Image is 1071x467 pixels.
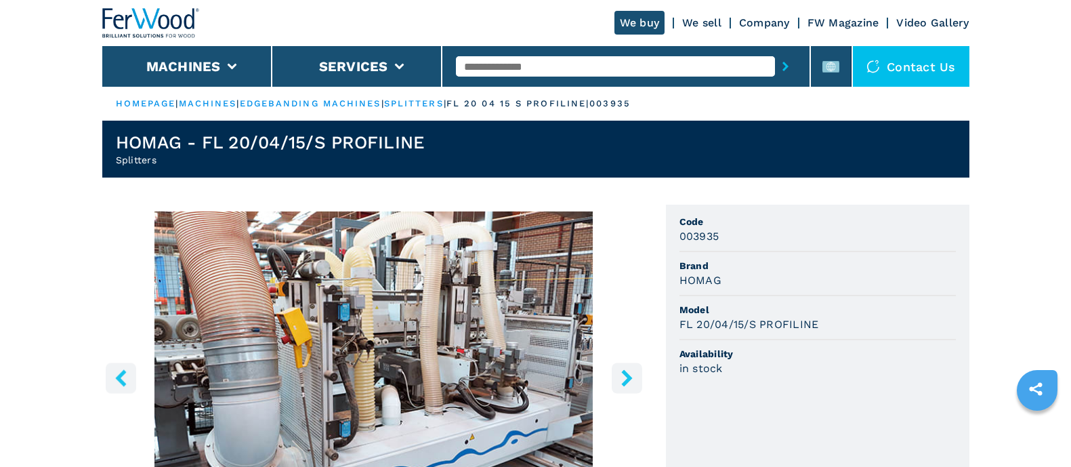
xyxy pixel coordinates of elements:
[319,58,388,75] button: Services
[106,363,136,393] button: left-button
[116,131,425,153] h1: HOMAG - FL 20/04/15/S PROFILINE
[896,16,969,29] a: Video Gallery
[446,98,589,110] p: fl 20 04 15 s profiline |
[807,16,879,29] a: FW Magazine
[589,98,631,110] p: 003935
[381,98,384,108] span: |
[679,347,956,361] span: Availability
[612,363,642,393] button: right-button
[444,98,446,108] span: |
[775,51,796,82] button: submit-button
[679,215,956,228] span: Code
[240,98,381,108] a: edgebanding machines
[146,58,221,75] button: Machines
[116,98,176,108] a: HOMEPAGE
[1019,372,1053,406] a: sharethis
[179,98,237,108] a: machines
[614,11,665,35] a: We buy
[1013,406,1061,457] iframe: Chat
[679,361,723,376] h3: in stock
[739,16,790,29] a: Company
[679,303,956,317] span: Model
[679,259,956,272] span: Brand
[682,16,721,29] a: We sell
[866,60,880,73] img: Contact us
[102,8,200,38] img: Ferwood
[679,228,719,244] h3: 003935
[679,272,721,288] h3: HOMAG
[853,46,969,87] div: Contact us
[679,317,819,332] h3: FL 20/04/15/S PROFILINE
[175,98,178,108] span: |
[116,153,425,167] h2: Splitters
[384,98,444,108] a: splitters
[236,98,239,108] span: |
